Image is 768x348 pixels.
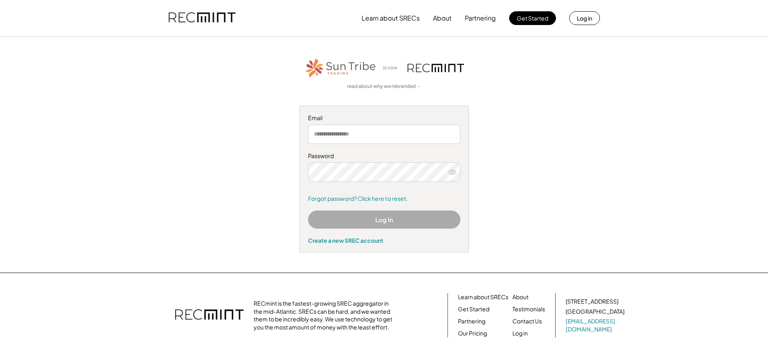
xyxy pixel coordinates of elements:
[566,298,618,306] div: [STREET_ADDRESS]
[347,83,421,90] a: read about why we rebranded →
[458,329,487,338] a: Our Pricing
[304,57,377,79] img: STT_Horizontal_Logo%2B-%2BColor.png
[381,65,404,71] div: is now
[308,210,460,229] button: Log In
[308,114,460,122] div: Email
[362,10,420,26] button: Learn about SRECs
[169,4,235,32] img: recmint-logotype%403x.png
[569,11,600,25] button: Log in
[458,293,508,301] a: Learn about SRECs
[566,317,626,333] a: [EMAIL_ADDRESS][DOMAIN_NAME]
[512,317,542,325] a: Contact Us
[175,301,244,329] img: recmint-logotype%403x.png
[458,317,485,325] a: Partnering
[512,293,529,301] a: About
[512,305,545,313] a: Testimonials
[509,11,556,25] button: Get Started
[254,300,397,331] div: RECmint is the fastest-growing SREC aggregator in the mid-Atlantic. SRECs can be hard, and we wan...
[408,64,464,72] img: recmint-logotype%403x.png
[433,10,452,26] button: About
[308,152,460,160] div: Password
[465,10,496,26] button: Partnering
[566,308,624,316] div: [GEOGRAPHIC_DATA]
[512,329,528,338] a: Log in
[308,195,460,203] a: Forgot password? Click here to reset.
[458,305,489,313] a: Get Started
[308,237,460,244] div: Create a new SREC account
